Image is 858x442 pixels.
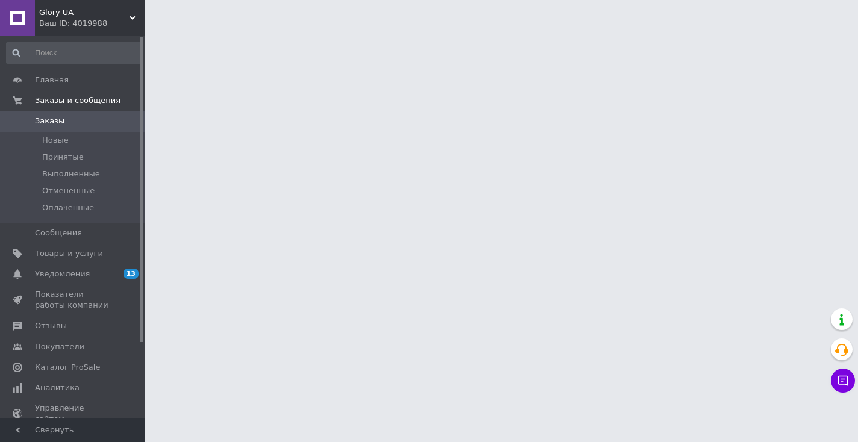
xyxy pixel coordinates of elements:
[124,269,139,279] span: 13
[35,403,111,425] span: Управление сайтом
[42,185,95,196] span: Отмененные
[35,382,80,393] span: Аналитика
[42,152,84,163] span: Принятые
[35,289,111,311] span: Показатели работы компании
[6,42,142,64] input: Поиск
[831,369,855,393] button: Чат с покупателем
[42,135,69,146] span: Новые
[42,202,94,213] span: Оплаченные
[35,341,84,352] span: Покупатели
[35,248,103,259] span: Товары и услуги
[35,95,121,106] span: Заказы и сообщения
[39,18,145,29] div: Ваш ID: 4019988
[35,320,67,331] span: Отзывы
[39,7,130,18] span: Glory UA
[42,169,100,179] span: Выполненные
[35,75,69,86] span: Главная
[35,269,90,279] span: Уведомления
[35,362,100,373] span: Каталог ProSale
[35,228,82,238] span: Сообщения
[35,116,64,126] span: Заказы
